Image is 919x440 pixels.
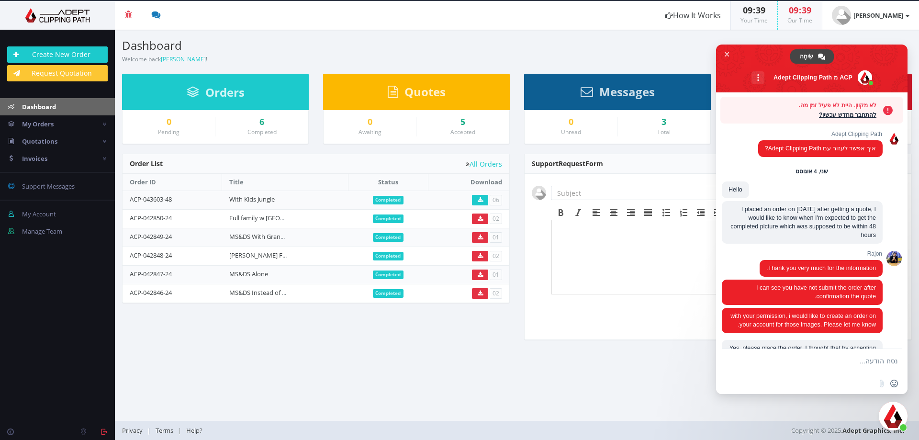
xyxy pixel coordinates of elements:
h3: Dashboard [122,39,510,52]
span: Dashboard [22,102,56,111]
iframe: Rich Text Area. Press ALT-F9 for menu. Press ALT-F10 for toolbar. Press ALT-0 for help [552,220,903,294]
span: Orders [205,84,245,100]
span: Completed [373,196,404,204]
span: הוספת אימוג׳י [890,380,898,387]
small: Awaiting [359,128,381,136]
div: 3 [625,117,703,127]
a: ACP-042847-24 [130,270,172,278]
small: Welcome back ! [122,55,207,63]
a: [PERSON_NAME] Family [229,251,298,259]
a: Quotes [388,90,446,98]
small: Unread [561,128,581,136]
small: Total [657,128,671,136]
span: Completed [373,252,404,260]
div: Italic [570,206,587,219]
a: Full family w [GEOGRAPHIC_DATA] [229,214,325,222]
small: Our Time [787,16,812,24]
span: Completed [373,214,404,223]
div: Align center [605,206,622,219]
span: Completed [373,233,404,242]
div: Increase indent [709,206,727,219]
a: Adept Graphics, Inc. [842,426,905,435]
th: Status [348,174,428,191]
a: MS&DS With Grandkids [229,232,296,241]
span: with your permission, i would like to create an order on your account for those images. Please le... [730,313,876,328]
a: [PERSON_NAME] [822,1,919,30]
span: Quotes [404,84,446,100]
span: I can see you have not submit the order after confirmation the quote. [756,284,876,300]
span: Invoices [22,154,47,163]
img: Adept Graphics [7,8,108,23]
a: Request Quotation [7,65,108,81]
a: With Kids Jungle [229,195,275,203]
span: 09 [743,4,752,16]
div: שני, 4 אוגוסט [796,169,828,175]
span: My Account [22,210,56,218]
span: Copyright © 2025, [791,426,905,435]
span: Adept Clipping Path [758,131,883,137]
span: איך אפשר לעזור עם Adept Clipping Path? [765,145,876,152]
a: ACP-042850-24 [130,214,172,222]
div: Align right [622,206,639,219]
span: Completed [373,289,404,298]
span: לא מקוון. היית לא פעיל זמן מה. [725,101,876,110]
textarea: נסח הודעה... [747,357,898,366]
th: Title [222,174,348,191]
img: user_default.jpg [832,6,851,25]
a: [PERSON_NAME] [161,55,206,63]
small: Your Time [740,16,768,24]
span: 09 [789,4,798,16]
th: Download [428,174,509,191]
th: Order ID [123,174,222,191]
a: All Orders [466,160,502,168]
span: Quotations [22,137,57,146]
div: עוד ערוצים [751,71,764,84]
div: סגור צ'אט [879,402,908,430]
span: Order List [130,159,163,168]
div: Bullet list [658,206,675,219]
div: Bold [552,206,570,219]
div: Justify [639,206,657,219]
span: Completed [373,271,404,279]
span: I placed an order on [DATE] after getting a quote, I would like to know when I'm expected to get ... [730,206,876,238]
input: Subject [551,186,720,200]
a: ACP-042849-24 [130,232,172,241]
span: שִׂיחָה [800,49,813,64]
a: Orders [187,90,245,99]
span: להתחבר מחדש עכשיו? [725,110,876,120]
small: Completed [247,128,277,136]
small: Accepted [450,128,475,136]
a: 0 [532,117,610,127]
span: Support Messages [22,182,75,191]
span: : [752,4,756,16]
a: Messages [581,90,655,98]
a: How It Works [656,1,730,30]
a: Terms [151,426,178,435]
a: Privacy [122,426,147,435]
span: Thank you very much for the information. [766,265,876,271]
a: ACP-042848-24 [130,251,172,259]
strong: [PERSON_NAME] [853,11,903,20]
small: Pending [158,128,179,136]
span: Rajon [760,250,883,257]
span: Yes, please place the order. I thought that by accepting the quote that was considered placing th... [729,345,876,429]
a: 0 [331,117,409,127]
span: 39 [756,4,765,16]
span: Messages [599,84,655,100]
span: סגור צ'אט [722,49,732,59]
div: Align left [588,206,605,219]
div: Decrease indent [692,206,709,219]
span: Manage Team [22,227,62,236]
div: 6 [223,117,301,127]
div: | | [122,421,649,440]
a: Create New Order [7,46,108,63]
a: MS&DS Alone [229,270,268,278]
a: 0 [130,117,208,127]
a: 5 [424,117,502,127]
span: 39 [802,4,811,16]
img: user_default.jpg [532,186,546,200]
